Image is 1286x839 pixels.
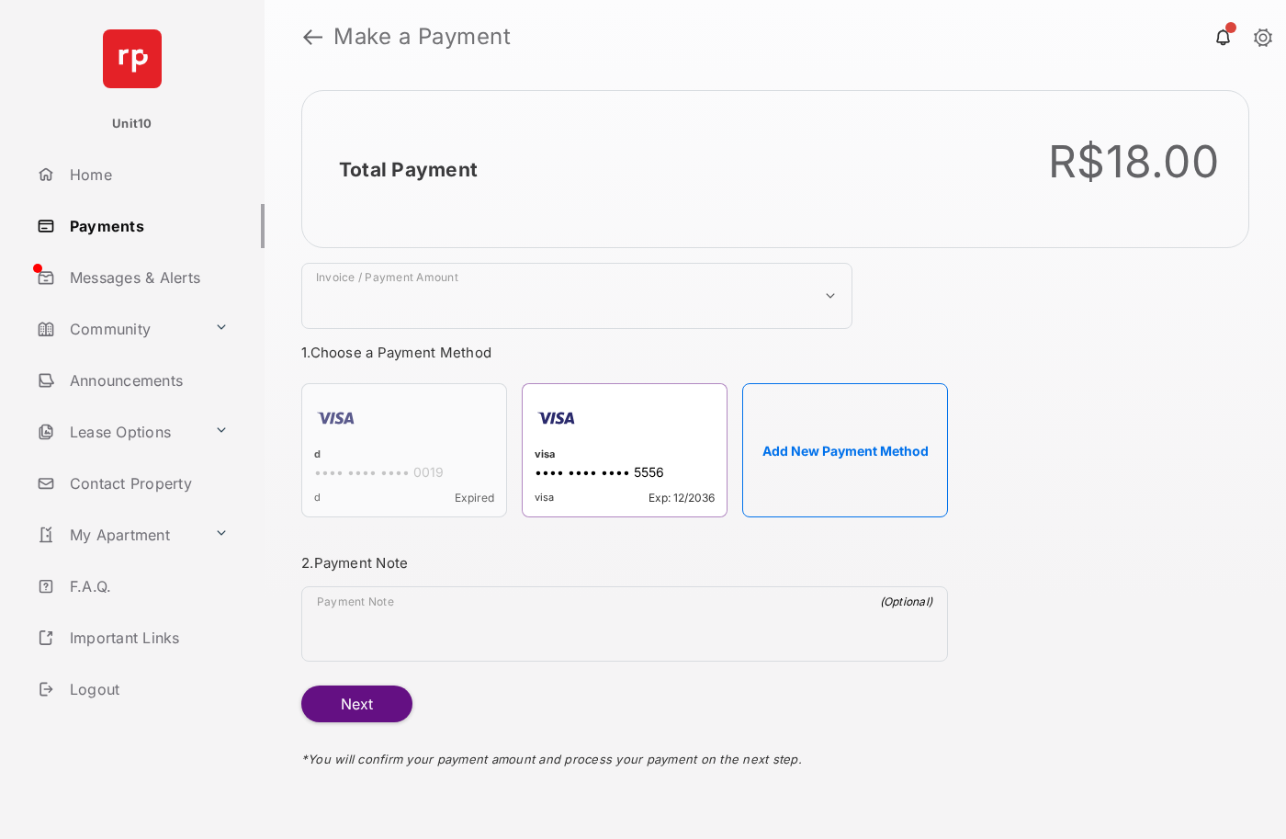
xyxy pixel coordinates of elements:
a: Logout [29,667,265,711]
button: Add New Payment Method [742,383,948,517]
div: * You will confirm your payment amount and process your payment on the next step. [301,722,948,785]
a: Lease Options [29,410,207,454]
h2: Total Payment [339,158,478,181]
strong: Make a Payment [333,26,511,48]
a: Contact Property [29,461,265,505]
a: F.A.Q. [29,564,265,608]
div: •••• •••• •••• 5556 [535,464,715,483]
div: visa [535,448,715,464]
div: visa•••• •••• •••• 5556visaExp: 12/2036 [522,383,728,517]
span: d [314,491,321,505]
a: Payments [29,204,265,248]
div: d [314,448,494,464]
div: •••• •••• •••• 0019 [314,464,494,483]
span: visa [535,491,554,505]
button: Next [301,686,412,722]
h3: 2. Payment Note [301,554,948,572]
img: svg+xml;base64,PHN2ZyB4bWxucz0iaHR0cDovL3d3dy53My5vcmcvMjAwMC9zdmciIHdpZHRoPSI2NCIgaGVpZ2h0PSI2NC... [103,29,162,88]
span: Expired [455,491,494,505]
div: d•••• •••• •••• 0019dExpired [301,383,507,517]
p: Unit10 [112,115,152,133]
a: Home [29,153,265,197]
a: Important Links [29,616,236,660]
h3: 1. Choose a Payment Method [301,344,948,361]
a: My Apartment [29,513,207,557]
span: Exp: 12/2036 [649,491,715,505]
a: Community [29,307,207,351]
a: Announcements [29,358,265,402]
a: Messages & Alerts [29,255,265,300]
div: R$18.00 [1048,135,1219,188]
